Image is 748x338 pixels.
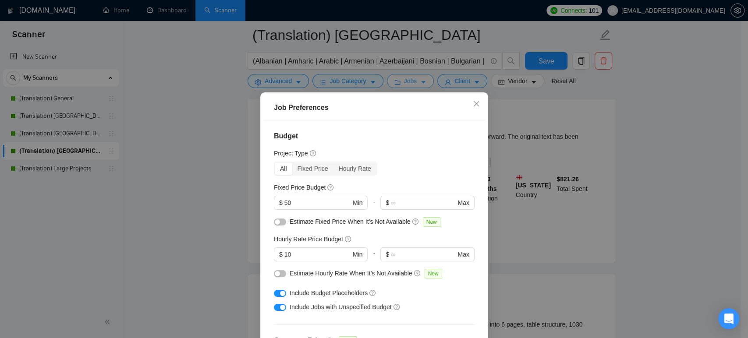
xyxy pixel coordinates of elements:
[279,198,283,208] span: $
[368,196,380,217] div: -
[344,236,351,243] span: question-circle
[290,303,392,310] span: Include Jobs with Unspecified Budget
[391,198,456,208] input: ∞
[333,162,376,175] div: Hourly Rate
[457,250,469,259] span: Max
[290,289,368,296] span: Include Budget Placeholders
[274,183,326,192] h5: Fixed Price Budget
[464,92,488,116] button: Close
[284,250,351,259] input: 0
[369,289,376,296] span: question-circle
[284,198,351,208] input: 0
[352,198,362,208] span: Min
[274,102,475,113] div: Job Preferences
[327,184,334,191] span: question-circle
[309,150,316,157] span: question-circle
[422,217,440,227] span: New
[424,269,442,278] span: New
[391,250,456,259] input: ∞
[352,250,362,259] span: Min
[412,218,419,225] span: question-circle
[274,131,475,141] h4: Budget
[414,270,421,277] span: question-circle
[386,198,389,208] span: $
[290,270,412,277] span: Estimate Hourly Rate When It’s Not Available
[292,162,333,175] div: Fixed Price
[393,303,400,310] span: question-circle
[290,218,411,225] span: Estimate Fixed Price When It’s Not Available
[274,234,343,244] h5: Hourly Rate Price Budget
[274,148,308,158] h5: Project Type
[275,162,292,175] div: All
[473,100,480,107] span: close
[718,308,739,329] div: Open Intercom Messenger
[386,250,389,259] span: $
[279,250,283,259] span: $
[457,198,469,208] span: Max
[368,247,380,268] div: -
